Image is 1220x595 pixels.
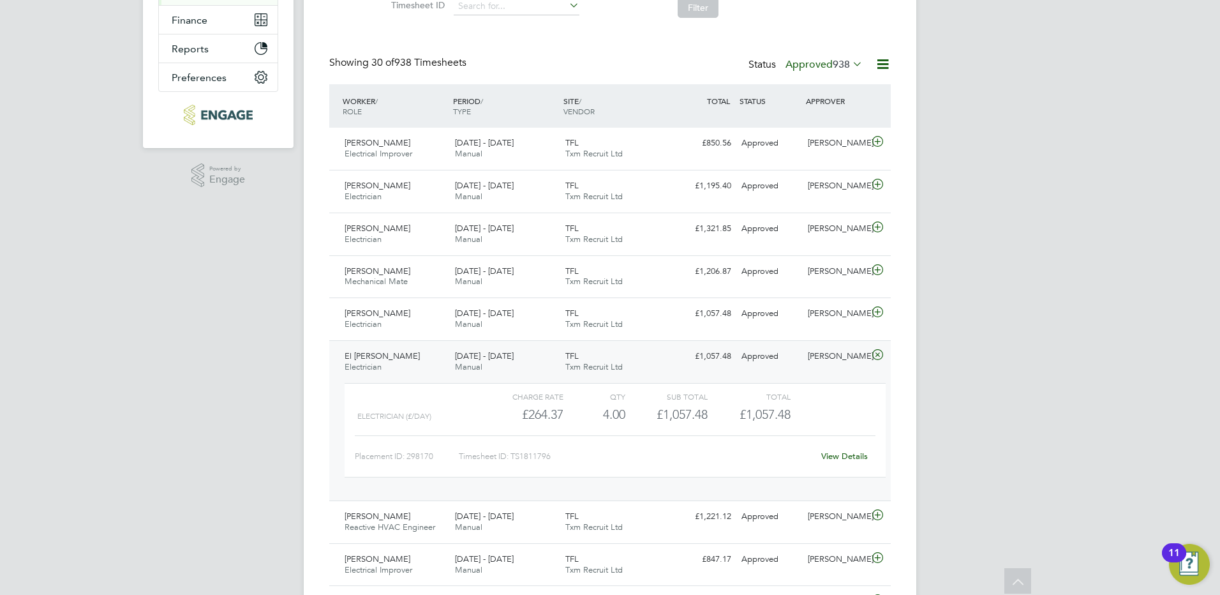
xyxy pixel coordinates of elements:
[736,549,803,570] div: Approved
[455,137,514,148] span: [DATE] - [DATE]
[375,96,378,106] span: /
[481,404,563,425] div: £264.37
[565,564,623,575] span: Txm Recruit Ltd
[209,163,245,174] span: Powered by
[670,303,736,324] div: £1,057.48
[736,506,803,527] div: Approved
[821,451,868,462] a: View Details
[480,96,483,106] span: /
[455,276,482,287] span: Manual
[159,63,278,91] button: Preferences
[736,261,803,282] div: Approved
[455,234,482,245] span: Manual
[670,261,736,282] div: £1,206.87
[708,389,790,404] div: Total
[670,133,736,154] div: £850.56
[455,191,482,202] span: Manual
[565,266,579,276] span: TFL
[563,404,625,425] div: 4.00
[172,72,227,84] span: Preferences
[563,106,595,116] span: VENDOR
[565,191,623,202] span: Txm Recruit Ltd
[803,346,869,367] div: [PERSON_NAME]
[803,303,869,324] div: [PERSON_NAME]
[565,180,579,191] span: TFL
[736,89,803,112] div: STATUS
[748,56,865,74] div: Status
[455,350,514,361] span: [DATE] - [DATE]
[455,564,482,575] span: Manual
[455,319,482,329] span: Manual
[565,361,623,372] span: Txm Recruit Ltd
[565,308,579,319] span: TFL
[455,522,482,532] span: Manual
[339,89,450,123] div: WORKER
[736,303,803,324] div: Approved
[345,319,382,329] span: Electrician
[1168,553,1180,569] div: 11
[455,511,514,522] span: [DATE] - [DATE]
[736,176,803,197] div: Approved
[565,511,579,522] span: TFL
[455,361,482,372] span: Manual
[565,148,623,159] span: Txm Recruit Ltd
[345,511,410,522] span: [PERSON_NAME]
[736,346,803,367] div: Approved
[159,6,278,34] button: Finance
[455,223,514,234] span: [DATE] - [DATE]
[740,407,791,422] span: £1,057.48
[670,218,736,239] div: £1,321.85
[707,96,730,106] span: TOTAL
[371,56,466,69] span: 938 Timesheets
[158,105,278,125] a: Go to home page
[191,163,246,188] a: Powered byEngage
[670,176,736,197] div: £1,195.40
[345,361,382,372] span: Electrician
[670,506,736,527] div: £1,221.12
[803,176,869,197] div: [PERSON_NAME]
[453,106,471,116] span: TYPE
[345,522,435,532] span: Reactive HVAC Engineer
[345,137,410,148] span: [PERSON_NAME]
[345,148,412,159] span: Electrical Improver
[803,261,869,282] div: [PERSON_NAME]
[670,346,736,367] div: £1,057.48
[785,58,863,71] label: Approved
[560,89,671,123] div: SITE
[565,234,623,245] span: Txm Recruit Ltd
[345,308,410,319] span: [PERSON_NAME]
[625,404,708,425] div: £1,057.48
[329,56,469,70] div: Showing
[459,446,813,467] div: Timesheet ID: TS1811796
[172,43,209,55] span: Reports
[625,389,708,404] div: Sub Total
[345,191,382,202] span: Electrician
[833,58,850,71] span: 938
[209,174,245,185] span: Engage
[579,96,581,106] span: /
[565,350,579,361] span: TFL
[184,105,252,125] img: txmrecruit-logo-retina.png
[670,549,736,570] div: £847.17
[345,554,410,564] span: [PERSON_NAME]
[803,89,869,112] div: APPROVER
[345,234,382,245] span: Electrician
[736,218,803,239] div: Approved
[563,389,625,404] div: QTY
[371,56,394,69] span: 30 of
[565,223,579,234] span: TFL
[565,276,623,287] span: Txm Recruit Ltd
[803,133,869,154] div: [PERSON_NAME]
[455,148,482,159] span: Manual
[736,133,803,154] div: Approved
[565,137,579,148] span: TFL
[357,412,431,421] span: Electrician (£/day)
[345,350,420,361] span: El [PERSON_NAME]
[565,554,579,564] span: TFL
[172,14,207,26] span: Finance
[803,218,869,239] div: [PERSON_NAME]
[565,319,623,329] span: Txm Recruit Ltd
[1169,544,1210,585] button: Open Resource Center, 11 new notifications
[159,34,278,63] button: Reports
[345,266,410,276] span: [PERSON_NAME]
